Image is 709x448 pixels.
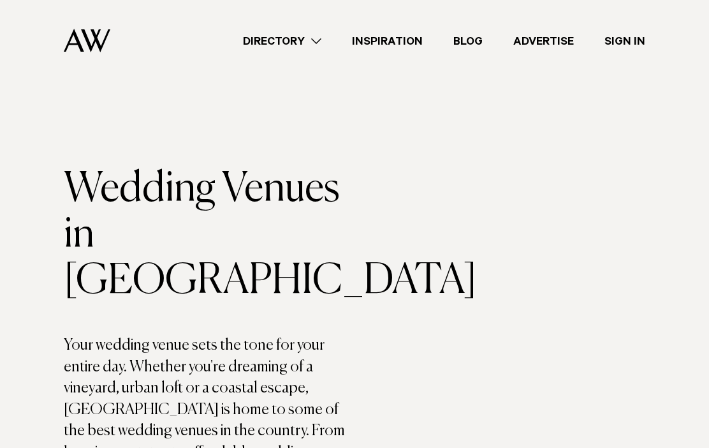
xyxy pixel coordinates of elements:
a: Directory [228,33,337,50]
img: Auckland Weddings Logo [64,29,110,52]
a: Advertise [498,33,589,50]
a: Inspiration [337,33,438,50]
a: Sign In [589,33,661,50]
a: Blog [438,33,498,50]
h1: Wedding Venues in [GEOGRAPHIC_DATA] [64,167,354,304]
